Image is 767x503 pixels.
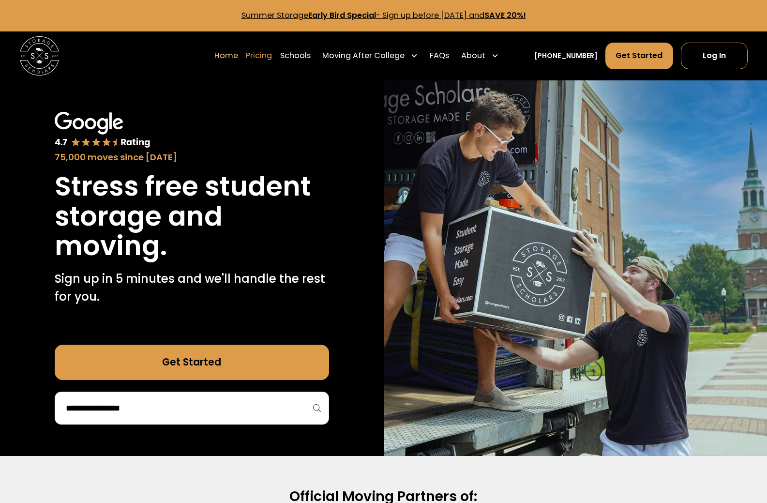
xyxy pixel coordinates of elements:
[605,43,673,69] a: Get Started
[55,112,150,149] img: Google 4.7 star rating
[322,50,405,61] div: Moving After College
[20,36,59,76] img: Storage Scholars main logo
[280,42,311,70] a: Schools
[461,50,485,61] div: About
[534,51,598,61] a: [PHONE_NUMBER]
[55,345,329,380] a: Get Started
[484,10,526,21] strong: SAVE 20%!
[430,42,449,70] a: FAQs
[681,43,748,69] a: Log In
[241,10,526,21] a: Summer StorageEarly Bird Special- Sign up before [DATE] andSAVE 20%!
[308,10,376,21] strong: Early Bird Special
[55,151,329,164] div: 75,000 moves since [DATE]
[55,270,329,305] p: Sign up in 5 minutes and we'll handle the rest for you.
[318,42,422,70] div: Moving After College
[214,42,238,70] a: Home
[55,171,329,260] h1: Stress free student storage and moving.
[246,42,272,70] a: Pricing
[457,42,503,70] div: About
